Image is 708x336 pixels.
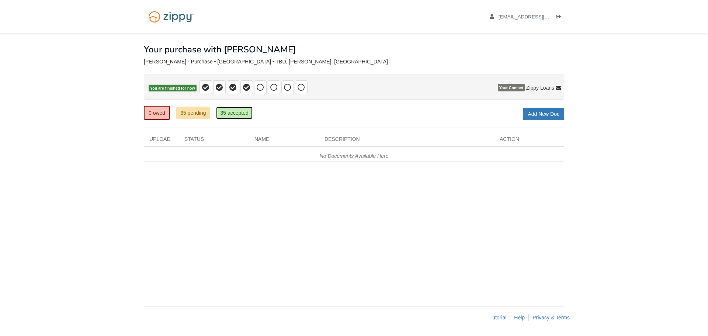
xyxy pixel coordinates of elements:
[532,315,570,321] a: Privacy & Terms
[144,59,564,65] div: [PERSON_NAME] - Purchase • [GEOGRAPHIC_DATA] • TBD, [PERSON_NAME], [GEOGRAPHIC_DATA]
[216,107,252,119] a: 35 accepted
[494,135,564,146] div: Action
[499,14,583,20] span: ajakkcarr@gmail.com
[523,108,564,120] a: Add New Doc
[179,135,249,146] div: Status
[176,107,210,119] a: 35 pending
[144,45,296,54] h1: Your purchase with [PERSON_NAME]
[144,135,179,146] div: Upload
[490,14,583,21] a: edit profile
[144,7,199,26] img: Logo
[319,135,494,146] div: Description
[149,85,197,92] span: You are finished for now
[489,315,506,321] a: Tutorial
[144,106,170,120] a: 0 owed
[526,84,554,91] span: Zippy Loans
[249,135,319,146] div: Name
[556,14,564,21] a: Log out
[320,153,389,159] em: No Documents Available Here
[514,315,525,321] a: Help
[498,84,525,91] span: Your Contact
